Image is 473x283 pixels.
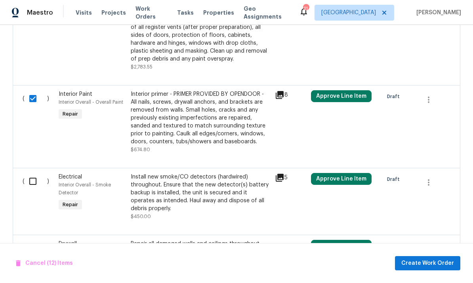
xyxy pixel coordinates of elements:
[413,9,461,17] span: [PERSON_NAME]
[135,5,168,21] span: Work Orders
[20,88,56,156] div: ( )
[76,9,92,17] span: Visits
[13,256,76,271] button: Cancel (12) Items
[101,9,126,17] span: Projects
[244,5,290,21] span: Geo Assignments
[311,173,372,185] button: Approve Line Item
[387,242,403,250] span: Draft
[27,9,53,17] span: Maestro
[395,256,460,271] button: Create Work Order
[203,9,234,17] span: Properties
[59,201,81,209] span: Repair
[131,173,270,213] div: Install new smoke/CO detectors (hardwired) throughout. Ensure that the new detector(s) battery ba...
[311,90,372,102] button: Approve Line Item
[59,182,111,195] span: Interior Overall - Smoke Detector
[59,241,77,247] span: Drywall
[59,91,92,97] span: Interior Paint
[59,110,81,118] span: Repair
[131,147,150,152] span: $674.80
[131,65,153,69] span: $2,783.55
[59,100,123,104] span: Interior Overall - Overall Paint
[387,93,403,101] span: Draft
[387,175,403,183] span: Draft
[131,90,270,146] div: Interior primer - PRIMER PROVIDED BY OPENDOOR - All nails, screws, drywall anchors, and brackets ...
[401,258,454,268] span: Create Work Order
[131,214,151,219] span: $450.00
[16,258,73,268] span: Cancel (12) Items
[311,240,372,252] button: Approve Line Item
[59,174,82,180] span: Electrical
[275,173,306,182] div: 5
[303,5,309,13] div: 11
[275,90,306,100] div: 8
[177,10,194,15] span: Tasks
[321,9,376,17] span: [GEOGRAPHIC_DATA]
[20,171,56,223] div: ( )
